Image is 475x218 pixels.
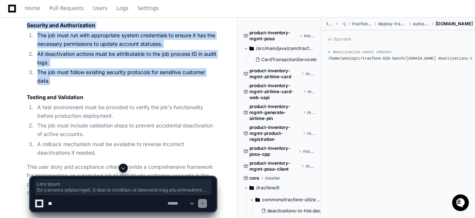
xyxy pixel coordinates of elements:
button: CardTransactionServiceImpl.java [252,54,316,65]
h3: Security and Authorization [27,22,216,29]
div: Welcome [7,30,136,42]
span: [DOMAIN_NAME] [436,21,473,27]
span: product-inventory-mgmt-posa [249,30,298,42]
span: master [306,163,315,169]
img: PlayerZero [7,7,22,22]
div: We're offline, we'll be back soon [25,63,97,69]
button: /src/main/java/com/tracfone/posa/service [243,42,315,54]
div: weblogic [DOMAIN_NAME] deactivations-to-hist $? [328,37,468,62]
li: A rollback mechanism must be available to reverse incorrect deactivations if needed. [35,140,216,157]
span: tracfone [326,21,334,27]
span: master [307,130,315,136]
span: product-inventory-mgmt-generate-airtime-pin [249,104,301,121]
span: tracfone-b2b-batch [352,21,372,27]
span: Logs [117,6,128,10]
p: This user story and acceptance criteria provide a comprehensive framework for implementing an aut... [27,163,216,197]
span: Pull Requests [49,6,84,10]
li: A test environment must be provided to verify the job's functionality before production deployment. [35,103,216,120]
span: master [307,110,315,116]
span: master [307,89,315,95]
span: product-inventory-mgmt-product-registration [249,124,301,142]
span: deploy-tracfone-b2b-batch [378,21,407,27]
span: Pylon [74,78,90,84]
span: Lore Ipsum Do s ametco adipiscingeli, S doei te incididun ut laboreetd mag aliq enimadminim venia... [37,181,210,193]
span: #!/bin/ksh [328,37,351,42]
span: master [303,148,315,154]
li: The job must follow existing security protocols for sensitive customer data. [35,68,216,85]
button: Start new chat [127,58,136,67]
span: /src/main/java/com/tracfone/posa/service [256,45,315,51]
div: Start new chat [25,56,122,63]
span: product-inventory-posa-cpp [249,145,297,157]
span: Home [25,6,40,10]
span: CardTransactionServiceImpl.java [261,57,332,63]
li: The job must include validation steps to prevent accidental deactivation of active accounts. [35,121,216,139]
span: product-inventory-mgmt-airtime-card [249,68,300,80]
h3: Testing and Validation [27,94,216,101]
span: /home/ [328,56,342,61]
span: autosys-safelink [413,21,430,27]
a: Powered byPylon [52,78,90,84]
li: All deactivation actions must be attributable to the job process ID in audit logs. [35,50,216,67]
iframe: Open customer support [451,193,471,214]
span: master [306,71,315,77]
li: The job must run with appropriate system credentials to ensure it has the necessary permissions t... [35,31,216,48]
img: 1736555170064-99ba0984-63c1-480f-8ee9-699278ef63ed [7,56,21,69]
span: Users [93,6,108,10]
svg: Directory [249,44,254,53]
span: /tracfone-b2b-batch/ [360,56,406,61]
span: # deactivation event checker [328,50,392,54]
span: Settings [137,6,159,10]
span: product-inventory-mgmt-posa-client [249,160,300,172]
span: jobs [344,21,346,27]
span: product-inventory-mgmt-airtime-card-web-xapi [249,83,302,101]
span: master [304,33,315,39]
